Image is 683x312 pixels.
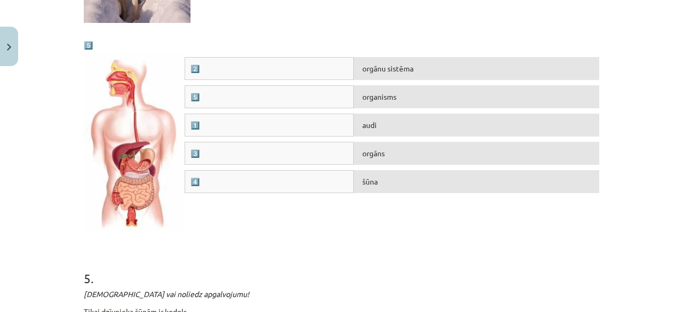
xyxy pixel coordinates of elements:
[84,40,93,50] strong: 5️⃣
[362,120,377,130] span: audi
[84,252,599,285] h1: 5 .
[190,63,200,73] span: 2️⃣
[190,92,200,101] span: 5️⃣
[7,44,11,51] img: icon-close-lesson-0947bae3869378f0d4975bcd49f059093ad1ed9edebbc8119c70593378902aed.svg
[362,92,396,101] span: organisms
[84,289,249,299] em: [DEMOGRAPHIC_DATA] vai noliedz apgalvojumu!
[362,177,378,186] span: šūna
[190,148,200,158] span: 3️⃣
[362,63,414,73] span: orgānu sistēma
[190,177,200,186] span: 4️⃣
[362,148,385,158] span: orgāns
[190,120,200,130] span: 1️⃣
